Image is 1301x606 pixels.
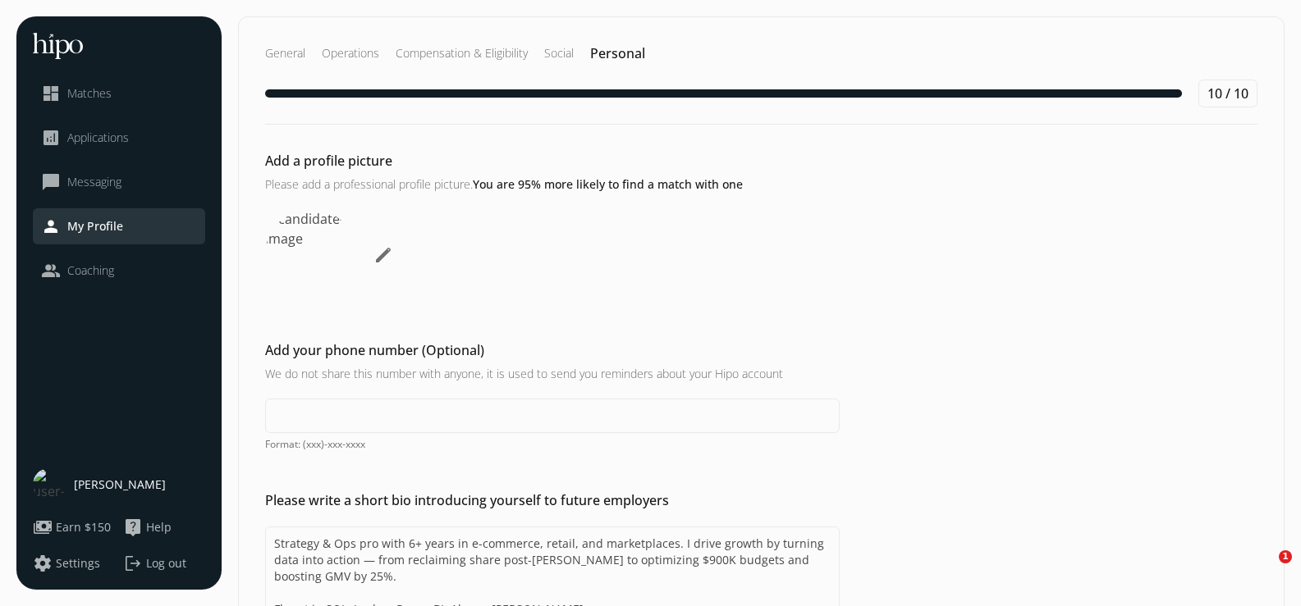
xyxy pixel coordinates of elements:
div: 10 / 10 [1198,80,1257,107]
span: payments [33,517,53,537]
a: chat_bubble_outlineMessaging [41,172,197,192]
span: Matches [67,85,112,102]
a: paymentsEarn $150 [33,517,115,537]
span: Help [146,519,172,535]
span: Settings [56,555,100,572]
h2: Please write a short bio introducing yourself to future employers [265,490,840,510]
a: analyticsApplications [41,128,197,148]
h2: Add your phone number (Optional) [265,340,840,360]
span: [PERSON_NAME] [74,476,166,493]
h3: We do not share this number with anyone, it is used to send you reminders about your Hipo account [265,365,840,382]
img: hh-logo-white [33,33,83,59]
span: Format: (xxx)-xxx-xxxx [265,438,840,451]
span: 1 [1279,550,1292,563]
button: logoutLog out [123,554,205,573]
h2: Operations [322,45,379,62]
span: settings [33,554,53,573]
span: edit [373,245,393,265]
span: Log out [146,555,186,572]
h2: Compensation & Eligibility [396,45,528,62]
h2: Add a profile picture [265,151,840,171]
a: settingsSettings [33,554,115,573]
a: personMy Profile [41,216,197,236]
span: Earn $150 [56,519,111,535]
span: people [41,261,61,280]
a: peopleCoaching [41,261,197,280]
span: Coaching [67,262,114,279]
button: settingsSettings [33,554,100,573]
span: chat_bubble_outline [41,172,61,192]
span: Messaging [67,174,121,190]
button: live_helpHelp [123,517,172,537]
span: dashboard [41,84,61,103]
span: analytics [41,128,61,148]
img: candidate-image [265,209,357,301]
span: My Profile [67,218,123,235]
a: dashboardMatches [41,84,197,103]
button: paymentsEarn $150 [33,517,111,537]
span: logout [123,554,143,573]
a: live_helpHelp [123,517,205,537]
img: user-photo [33,468,66,501]
span: live_help [123,517,143,537]
span: person [41,216,61,236]
span: You are 95% more likely to find a match with one [473,176,743,192]
h2: Personal [590,43,645,63]
h3: Please add a professional profile picture. [265,175,840,193]
iframe: Intercom live chat [1245,550,1285,590]
h2: Social [544,45,574,62]
span: Applications [67,130,129,146]
h2: General [265,45,305,62]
